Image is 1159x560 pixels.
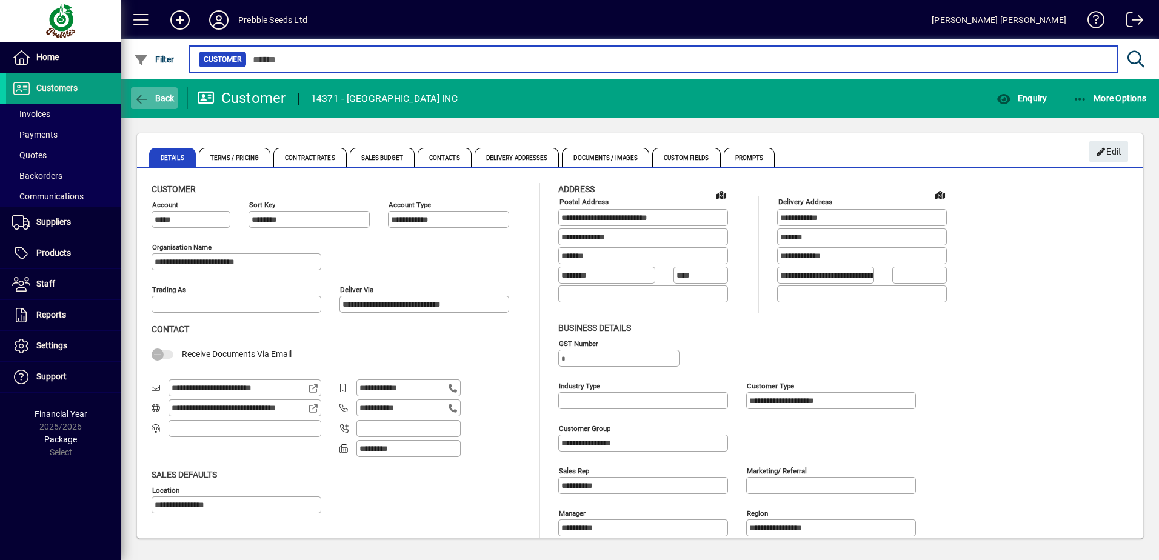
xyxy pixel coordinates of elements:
button: Add [161,9,199,31]
a: Settings [6,331,121,361]
a: Suppliers [6,207,121,238]
a: Knowledge Base [1078,2,1105,42]
a: Logout [1117,2,1144,42]
mat-label: Manager [559,508,586,517]
div: Customer [197,88,286,108]
a: Invoices [6,104,121,124]
mat-label: Organisation name [152,243,212,252]
span: Support [36,372,67,381]
a: Payments [6,124,121,145]
mat-label: Location [152,485,179,494]
button: Filter [131,48,178,70]
div: Prebble Seeds Ltd [238,10,307,30]
mat-label: Account Type [389,201,431,209]
a: Communications [6,186,121,207]
span: Customer [152,184,196,194]
span: Reports [36,310,66,319]
span: Enquiry [997,93,1047,103]
span: Sales Budget [350,148,415,167]
button: Back [131,87,178,109]
div: [PERSON_NAME] [PERSON_NAME] [932,10,1066,30]
a: Home [6,42,121,73]
mat-label: Sort key [249,201,275,209]
a: Support [6,362,121,392]
span: Products [36,248,71,258]
mat-label: Sales rep [559,466,589,475]
span: Contact [152,324,189,334]
span: Address [558,184,595,194]
span: Prompts [724,148,775,167]
span: More Options [1073,93,1147,103]
span: Terms / Pricing [199,148,271,167]
span: Customer [204,53,241,65]
a: View on map [930,185,950,204]
button: Profile [199,9,238,31]
span: Backorders [12,171,62,181]
span: Contract Rates [273,148,346,167]
span: Documents / Images [562,148,649,167]
mat-label: Deliver via [340,285,373,294]
mat-label: Trading as [152,285,186,294]
span: Home [36,52,59,62]
mat-label: Industry type [559,381,600,390]
span: Quotes [12,150,47,160]
div: 14371 - [GEOGRAPHIC_DATA] INC [311,89,458,108]
mat-label: Region [747,508,768,517]
span: Payments [12,130,58,139]
span: Customers [36,83,78,93]
span: Invoices [12,109,50,119]
mat-label: Customer type [747,381,794,390]
span: Business details [558,323,631,333]
span: Communications [12,192,84,201]
mat-label: Marketing/ Referral [747,466,807,475]
a: Quotes [6,145,121,165]
span: Delivery Addresses [475,148,559,167]
span: Filter [134,55,175,64]
span: Sales defaults [152,470,217,479]
a: Reports [6,300,121,330]
span: Suppliers [36,217,71,227]
button: More Options [1070,87,1150,109]
app-page-header-button: Back [121,87,188,109]
button: Edit [1089,141,1128,162]
span: Financial Year [35,409,87,419]
button: Enquiry [994,87,1050,109]
a: Products [6,238,121,268]
span: Settings [36,341,67,350]
span: Package [44,435,77,444]
span: Edit [1096,142,1122,162]
a: Backorders [6,165,121,186]
span: Receive Documents Via Email [182,349,292,359]
mat-label: Customer group [559,424,610,432]
a: View on map [712,185,731,204]
span: Custom Fields [652,148,720,167]
mat-label: GST Number [559,339,598,347]
span: Staff [36,279,55,288]
span: Details [149,148,196,167]
mat-label: Account [152,201,178,209]
a: Staff [6,269,121,299]
span: Contacts [418,148,472,167]
span: Back [134,93,175,103]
